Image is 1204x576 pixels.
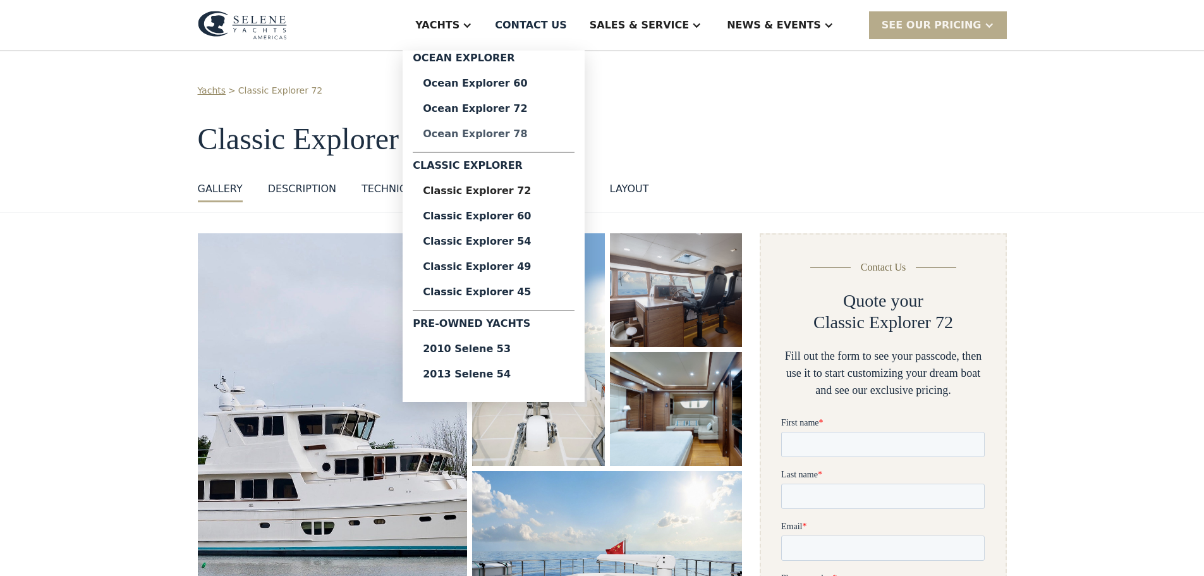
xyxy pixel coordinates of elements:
div: 2010 Selene 53 [423,344,564,354]
div: SEE Our Pricing [882,18,982,33]
img: logo [198,11,287,40]
div: Ocean Explorer [413,51,575,71]
a: Technical sheet [362,181,455,202]
span: Tick the box below to receive occasional updates, exclusive offers, and VIP access via text message. [1,431,202,465]
a: Classic Explorer 72 [413,178,575,204]
div: Ocean Explorer 72 [423,104,564,114]
div: Classic Explorer 72 [423,186,564,196]
a: GALLERY [198,181,243,202]
a: open lightbox [610,352,743,466]
a: Ocean Explorer 78 [413,121,575,147]
strong: I want to subscribe to your Newsletter. [3,553,116,574]
input: I want to subscribe to your Newsletter.Unsubscribe any time by clicking the link at the bottom of... [3,553,11,561]
a: Ocean Explorer 72 [413,96,575,121]
div: Contact US [495,18,567,33]
div: SEE Our Pricing [869,11,1007,39]
a: Classic Explorer 60 [413,204,575,229]
div: Contact Us [861,260,906,275]
div: GALLERY [198,181,243,197]
div: > [228,84,236,97]
div: Classic Explorer [413,158,575,178]
a: Yachts [198,84,226,97]
div: Ocean Explorer 60 [423,78,564,89]
h1: Classic Explorer 72 [198,123,1007,156]
div: Sales & Service [590,18,689,33]
a: Classic Explorer 72 [238,84,322,97]
img: Luxury trawler yacht interior featuring a spacious cabin with a comfortable bed, modern sofa, and... [610,352,743,466]
div: Classic Explorer 49 [423,262,564,272]
nav: Yachts [403,51,585,402]
a: Classic Explorer 49 [413,254,575,279]
div: Yachts [415,18,459,33]
div: layout [610,181,649,197]
a: open lightbox [610,233,743,347]
a: Ocean Explorer 60 [413,71,575,96]
div: Pre-Owned Yachts [413,316,575,336]
div: Fill out the form to see your passcode, then use it to start customizing your dream boat and see ... [781,348,985,399]
div: News & EVENTS [727,18,821,33]
div: Ocean Explorer 78 [423,129,564,139]
a: DESCRIPTION [268,181,336,202]
a: Classic Explorer 54 [413,229,575,254]
div: Classic Explorer 45 [423,287,564,297]
a: 2010 Selene 53 [413,336,575,362]
h2: Quote your [843,290,923,312]
a: 2013 Selene 54 [413,362,575,387]
h2: Classic Explorer 72 [813,312,953,333]
strong: Yes, I'd like to receive SMS updates. [15,513,151,523]
div: DESCRIPTION [268,181,336,197]
a: Classic Explorer 45 [413,279,575,305]
div: Classic Explorer 54 [423,236,564,247]
div: 2013 Selene 54 [423,369,564,379]
span: Reply STOP to unsubscribe at any time. [3,513,195,534]
div: Classic Explorer 60 [423,211,564,221]
span: We respect your time - only the good stuff, never spam. [1,473,197,495]
input: Yes, I'd like to receive SMS updates.Reply STOP to unsubscribe at any time. [3,513,11,521]
a: layout [610,181,649,202]
div: Technical sheet [362,181,455,197]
